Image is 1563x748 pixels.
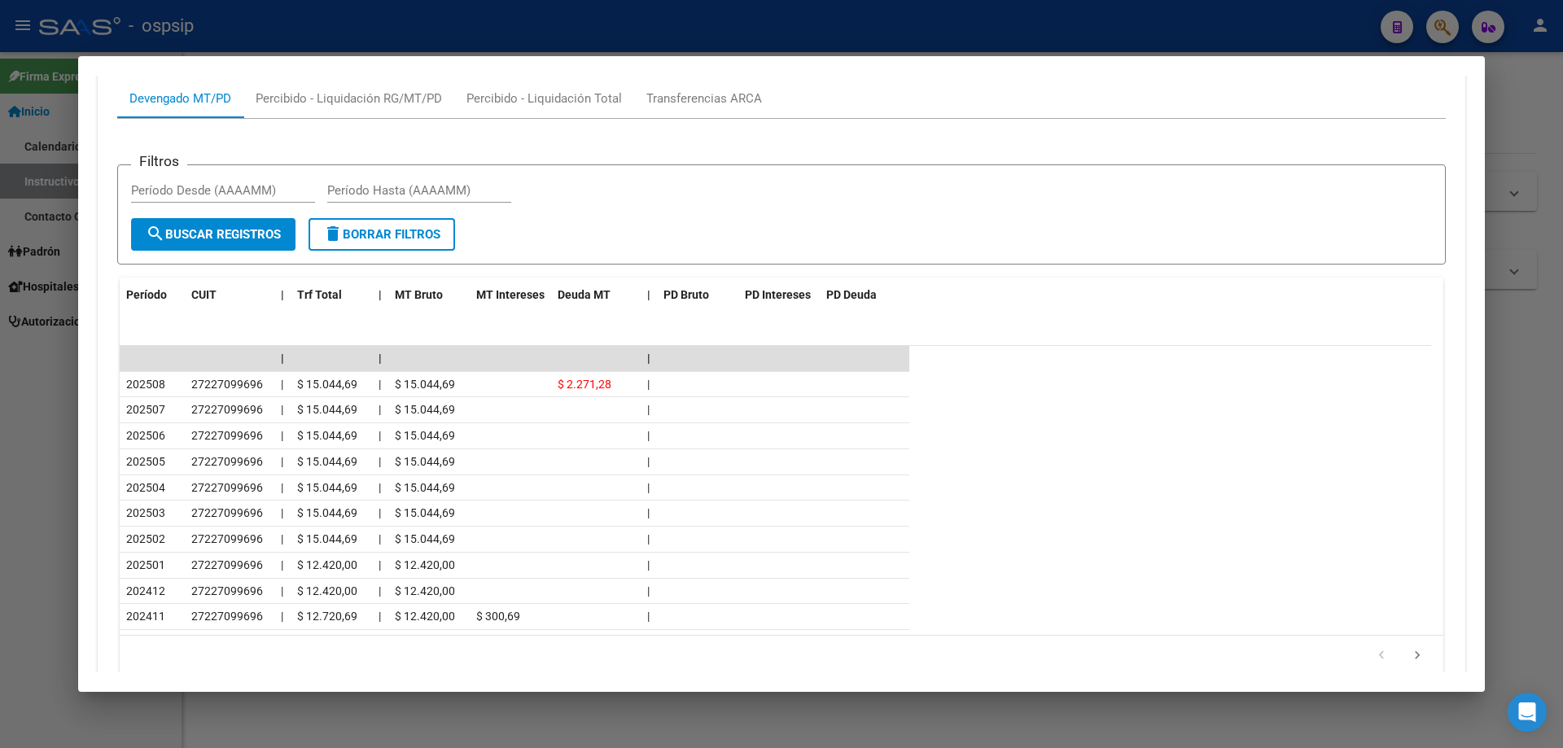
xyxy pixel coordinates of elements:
[131,218,296,251] button: Buscar Registros
[647,558,650,571] span: |
[820,278,909,313] datatable-header-cell: PD Deuda
[379,532,381,545] span: |
[379,584,381,597] span: |
[191,584,263,597] span: 27227099696
[281,610,283,623] span: |
[297,455,357,468] span: $ 15.044,69
[657,278,738,313] datatable-header-cell: PD Bruto
[191,378,263,391] span: 27227099696
[647,455,650,468] span: |
[826,288,877,301] span: PD Deuda
[388,278,470,313] datatable-header-cell: MT Bruto
[191,403,263,416] span: 27227099696
[297,584,357,597] span: $ 12.420,00
[191,532,263,545] span: 27227099696
[738,278,820,313] datatable-header-cell: PD Intereses
[297,532,357,545] span: $ 15.044,69
[476,610,520,623] span: $ 300,69
[126,506,165,519] span: 202503
[126,403,165,416] span: 202507
[379,378,381,391] span: |
[191,481,263,494] span: 27227099696
[291,278,372,313] datatable-header-cell: Trf Total
[126,610,165,623] span: 202411
[395,506,455,519] span: $ 15.044,69
[297,288,342,301] span: Trf Total
[646,90,762,107] div: Transferencias ARCA
[379,288,382,301] span: |
[281,352,284,365] span: |
[372,278,388,313] datatable-header-cell: |
[647,532,650,545] span: |
[281,429,283,442] span: |
[297,558,357,571] span: $ 12.420,00
[745,288,811,301] span: PD Intereses
[281,481,283,494] span: |
[146,224,165,243] mat-icon: search
[647,610,650,623] span: |
[663,288,709,301] span: PD Bruto
[309,218,455,251] button: Borrar Filtros
[647,584,650,597] span: |
[191,288,217,301] span: CUIT
[126,532,165,545] span: 202502
[395,455,455,468] span: $ 15.044,69
[126,288,167,301] span: Período
[551,278,641,313] datatable-header-cell: Deuda MT
[297,610,357,623] span: $ 12.720,69
[1508,693,1547,732] div: Open Intercom Messenger
[379,506,381,519] span: |
[191,610,263,623] span: 27227099696
[146,227,281,242] span: Buscar Registros
[379,429,381,442] span: |
[126,429,165,442] span: 202506
[281,532,283,545] span: |
[395,558,455,571] span: $ 12.420,00
[281,288,284,301] span: |
[647,481,650,494] span: |
[395,481,455,494] span: $ 15.044,69
[191,506,263,519] span: 27227099696
[274,278,291,313] datatable-header-cell: |
[395,584,455,597] span: $ 12.420,00
[191,455,263,468] span: 27227099696
[466,90,622,107] div: Percibido - Liquidación Total
[120,278,185,313] datatable-header-cell: Período
[647,429,650,442] span: |
[126,378,165,391] span: 202508
[470,278,551,313] datatable-header-cell: MT Intereses
[191,429,263,442] span: 27227099696
[395,288,443,301] span: MT Bruto
[185,278,274,313] datatable-header-cell: CUIT
[126,558,165,571] span: 202501
[395,429,455,442] span: $ 15.044,69
[126,584,165,597] span: 202412
[395,610,455,623] span: $ 12.420,00
[395,378,455,391] span: $ 15.044,69
[379,403,381,416] span: |
[558,378,611,391] span: $ 2.271,28
[126,455,165,468] span: 202505
[297,403,357,416] span: $ 15.044,69
[558,288,611,301] span: Deuda MT
[647,403,650,416] span: |
[323,224,343,243] mat-icon: delete
[297,378,357,391] span: $ 15.044,69
[281,506,283,519] span: |
[1402,647,1433,665] a: go to next page
[256,90,442,107] div: Percibido - Liquidación RG/MT/PD
[297,429,357,442] span: $ 15.044,69
[641,278,657,313] datatable-header-cell: |
[297,481,357,494] span: $ 15.044,69
[379,610,381,623] span: |
[297,506,357,519] span: $ 15.044,69
[281,455,283,468] span: |
[647,288,650,301] span: |
[281,378,283,391] span: |
[379,352,382,365] span: |
[1366,647,1397,665] a: go to previous page
[647,352,650,365] span: |
[126,481,165,494] span: 202504
[323,227,440,242] span: Borrar Filtros
[476,288,545,301] span: MT Intereses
